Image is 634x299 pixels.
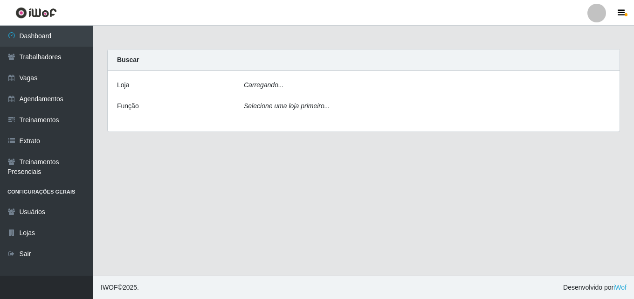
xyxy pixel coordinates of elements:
[117,80,129,90] label: Loja
[117,101,139,111] label: Função
[244,102,330,110] i: Selecione uma loja primeiro...
[15,7,57,19] img: CoreUI Logo
[101,283,139,292] span: © 2025 .
[101,284,118,291] span: IWOF
[563,283,627,292] span: Desenvolvido por
[244,81,284,89] i: Carregando...
[117,56,139,63] strong: Buscar
[613,284,627,291] a: iWof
